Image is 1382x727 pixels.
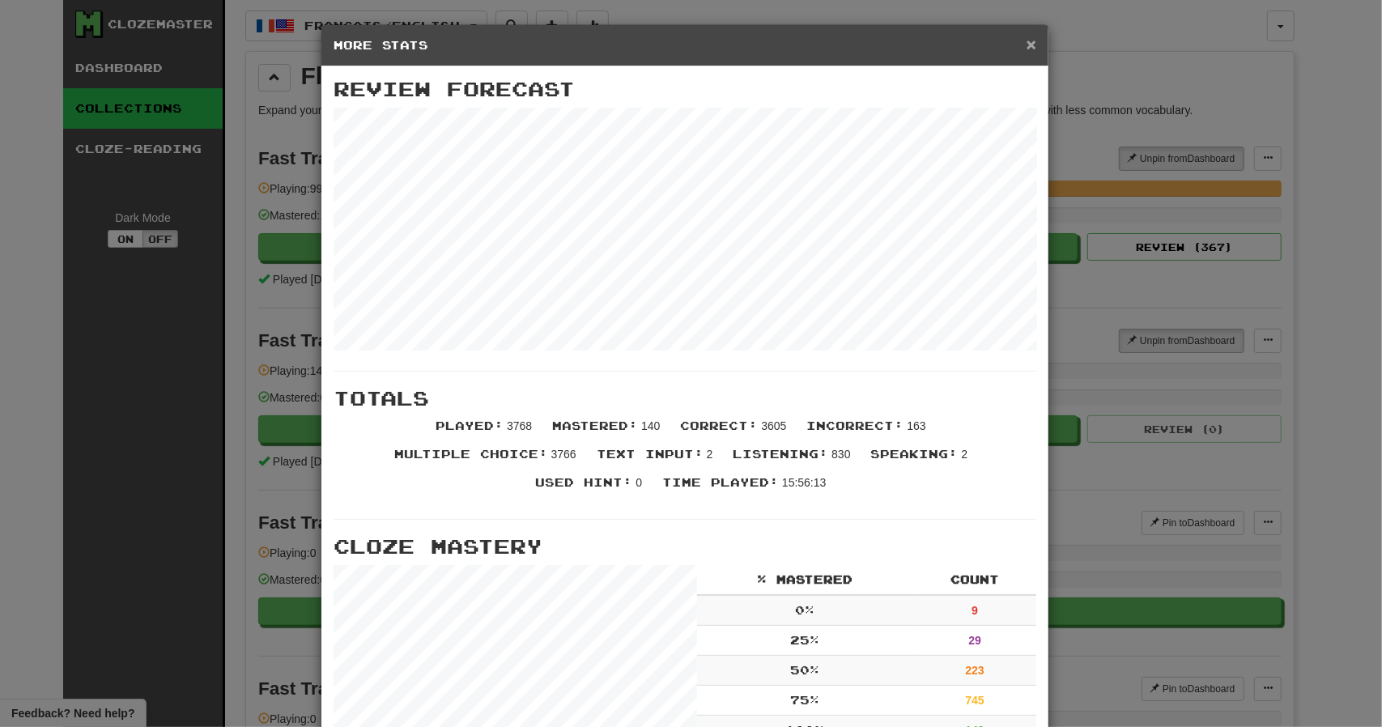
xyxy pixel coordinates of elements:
[662,475,779,489] span: Time Played :
[544,418,672,446] li: 140
[799,418,938,446] li: 163
[552,419,638,432] span: Mastered :
[1027,35,1036,53] span: ×
[966,664,984,677] strong: 223
[427,418,544,446] li: 3768
[807,419,904,432] span: Incorrect :
[1027,36,1036,53] button: Close
[733,447,828,461] span: Listening :
[697,686,913,716] td: 75 %
[966,694,984,707] strong: 745
[436,419,504,432] span: Played :
[697,656,913,686] td: 50 %
[386,446,589,474] li: 3766
[913,565,1036,595] th: Count
[535,475,632,489] span: Used Hint :
[334,79,1036,100] h3: Review Forecast
[972,604,978,617] strong: 9
[527,474,654,503] li: 0
[589,446,725,474] li: 2
[394,447,548,461] span: Multiple Choice :
[697,565,913,595] th: % Mastered
[863,446,980,474] li: 2
[597,447,704,461] span: Text Input :
[725,446,862,474] li: 830
[697,595,913,626] td: 0 %
[681,419,759,432] span: Correct :
[968,634,981,647] strong: 29
[697,626,913,656] td: 25 %
[654,474,838,503] li: 15:56:13
[871,447,959,461] span: Speaking :
[334,37,1036,53] h5: More Stats
[673,418,799,446] li: 3605
[334,388,1036,409] h3: Totals
[334,536,1036,557] h3: Cloze Mastery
